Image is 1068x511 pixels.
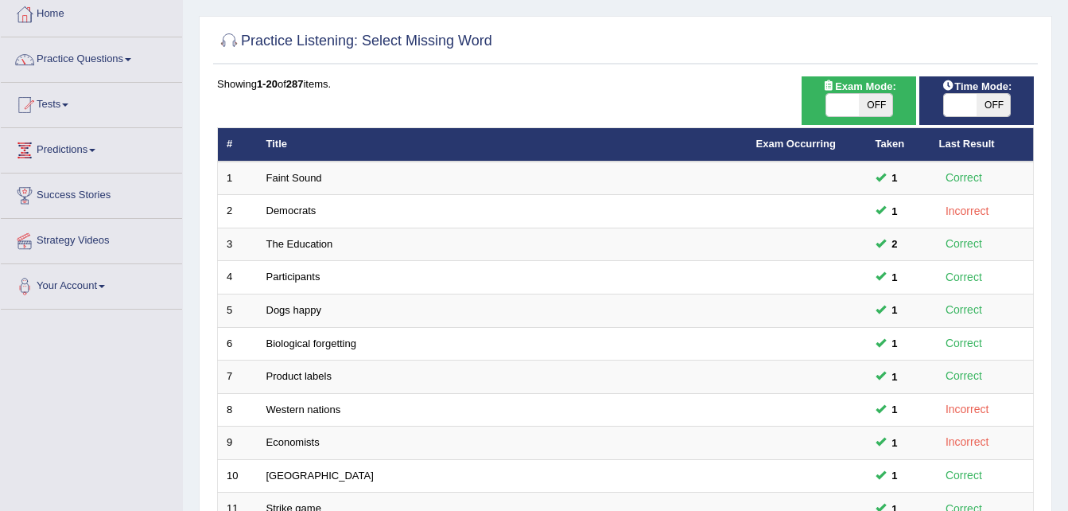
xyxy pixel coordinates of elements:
[1,219,182,259] a: Strategy Videos
[886,335,904,352] span: You can still take this question
[217,76,1034,92] div: Showing of items.
[886,302,904,318] span: You can still take this question
[886,236,904,252] span: You can still take this question
[1,264,182,304] a: Your Account
[939,235,989,253] div: Correct
[266,271,320,283] a: Participants
[218,128,258,162] th: #
[939,367,989,385] div: Correct
[217,29,492,53] h2: Practice Listening: Select Missing Word
[1,37,182,77] a: Practice Questions
[867,128,930,162] th: Taken
[218,361,258,394] td: 7
[816,78,902,95] span: Exam Mode:
[939,202,996,220] div: Incorrect
[939,301,989,319] div: Correct
[1,174,182,213] a: Success Stories
[886,203,904,220] span: You can still take this question
[266,370,332,382] a: Product labels
[886,401,904,418] span: You can still take this question
[939,334,989,353] div: Correct
[859,94,892,116] span: OFF
[266,205,317,216] a: Democrats
[218,195,258,228] td: 2
[266,404,341,415] a: Western nations
[218,295,258,328] td: 5
[266,470,374,482] a: [GEOGRAPHIC_DATA]
[886,467,904,484] span: You can still take this question
[939,466,989,485] div: Correct
[756,138,836,150] a: Exam Occurring
[218,393,258,427] td: 8
[218,228,258,261] td: 3
[939,268,989,287] div: Correct
[939,169,989,187] div: Correct
[930,128,1034,162] th: Last Result
[886,435,904,451] span: You can still take this question
[286,78,304,90] b: 287
[802,76,916,125] div: Show exams occurring in exams
[935,78,1018,95] span: Time Mode:
[939,433,996,451] div: Incorrect
[218,427,258,460] td: 9
[266,304,321,316] a: Dogs happy
[1,83,182,123] a: Tests
[266,337,356,349] a: Biological forgetting
[1,128,182,168] a: Predictions
[218,327,258,361] td: 6
[939,400,996,419] div: Incorrect
[218,261,258,295] td: 4
[218,459,258,493] td: 10
[886,369,904,385] span: You can still take this question
[886,269,904,286] span: You can still take this question
[886,170,904,186] span: You can still take this question
[266,172,322,184] a: Faint Sound
[266,238,333,250] a: The Education
[266,436,320,448] a: Economists
[257,78,278,90] b: 1-20
[977,94,1010,116] span: OFF
[218,162,258,195] td: 1
[258,128,748,162] th: Title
